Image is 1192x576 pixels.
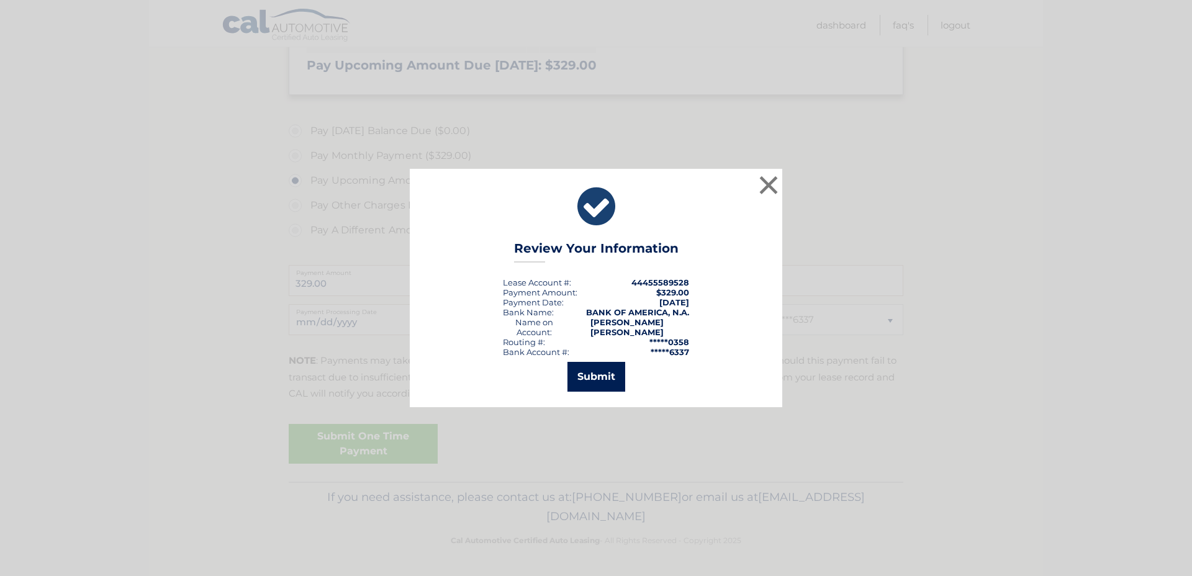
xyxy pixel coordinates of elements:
[503,277,571,287] div: Lease Account #:
[656,287,689,297] span: $329.00
[567,362,625,392] button: Submit
[659,297,689,307] span: [DATE]
[503,297,562,307] span: Payment Date
[503,337,545,347] div: Routing #:
[514,241,679,263] h3: Review Your Information
[590,317,664,337] strong: [PERSON_NAME] [PERSON_NAME]
[503,307,554,317] div: Bank Name:
[503,347,569,357] div: Bank Account #:
[586,307,689,317] strong: BANK OF AMERICA, N.A.
[503,317,566,337] div: Name on Account:
[756,173,781,197] button: ×
[503,297,564,307] div: :
[503,287,577,297] div: Payment Amount:
[631,277,689,287] strong: 44455589528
